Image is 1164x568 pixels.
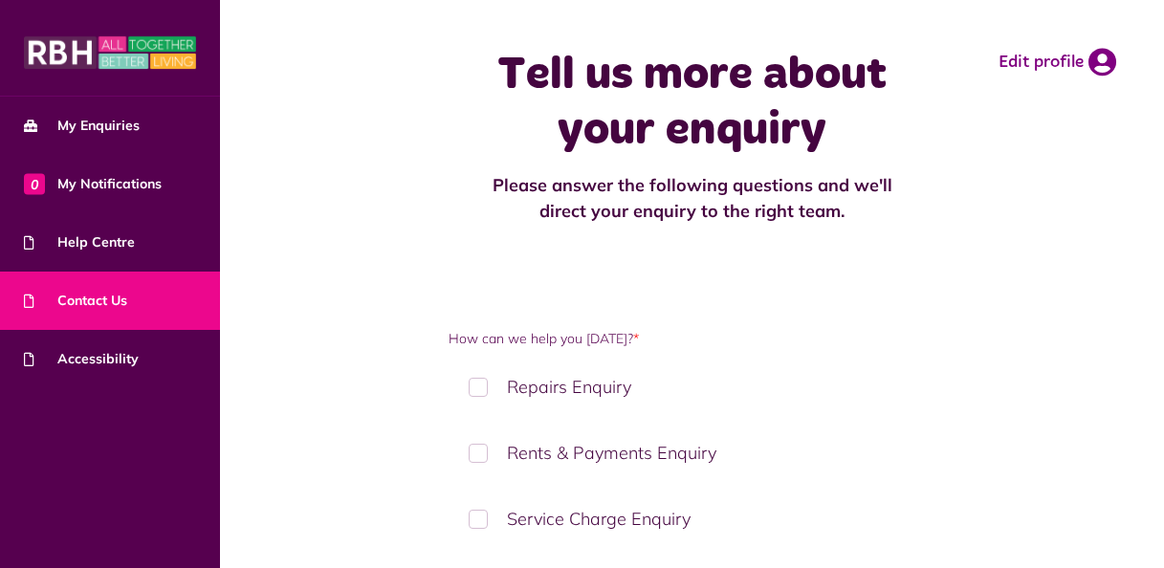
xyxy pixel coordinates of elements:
span: My Enquiries [24,116,140,136]
a: Edit profile [999,48,1116,76]
label: Service Charge Enquiry [449,491,934,547]
strong: . [841,200,845,222]
span: Help Centre [24,232,135,252]
h1: Tell us more about your enquiry [475,48,910,158]
span: Accessibility [24,349,139,369]
span: 0 [24,173,45,194]
span: Contact Us [24,291,127,311]
label: Repairs Enquiry [449,359,934,415]
span: My Notifications [24,174,162,194]
label: How can we help you [DATE]? [449,329,934,349]
strong: Please answer the following questions and we'll direct your enquiry to the right team [493,174,892,222]
img: MyRBH [24,33,196,72]
label: Rents & Payments Enquiry [449,425,934,481]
